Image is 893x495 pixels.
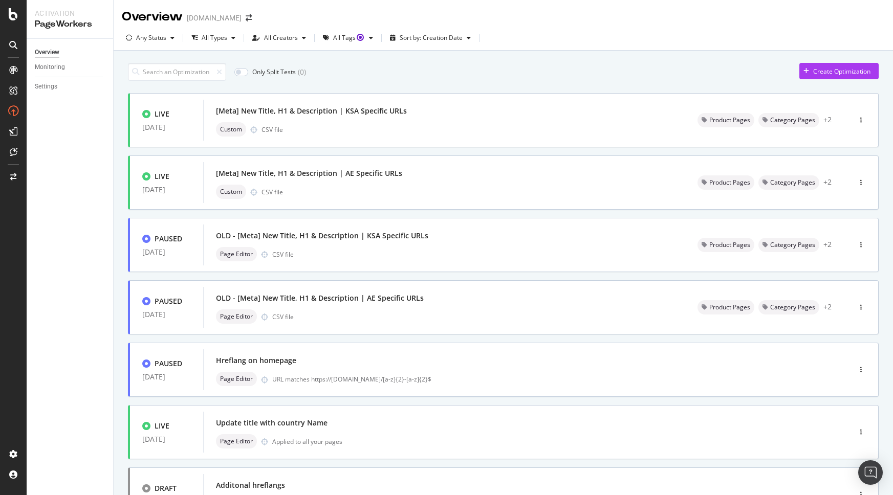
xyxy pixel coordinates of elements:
div: neutral label [758,113,819,127]
div: LIVE [155,421,169,431]
input: Search an Optimization [128,63,226,81]
div: [Meta] New Title, H1 & Description | AE Specific URLs [216,168,402,178]
button: All TagsTooltip anchor [319,30,377,46]
div: OLD - [Meta] New Title, H1 & Description | KSA Specific URLs [216,231,428,241]
span: Category Pages [770,179,815,186]
span: Product Pages [709,242,750,248]
div: All Creators [264,35,298,41]
div: URL matches https://[DOMAIN_NAME]/[a-z]{2}-[a-z]{2}$ [272,375,807,384]
div: PAUSED [155,234,182,244]
div: Update title with country Name [216,418,328,428]
div: neutral label [216,122,246,137]
div: Create Optimization [813,67,870,76]
button: All Creators [248,30,310,46]
div: neutral label [758,300,819,314]
div: DRAFT [155,483,177,493]
div: Hreflang on homepage [216,355,296,366]
a: Settings [35,81,106,92]
div: neutral label [216,434,257,448]
span: Category Pages [770,304,815,310]
div: + 2 [823,115,832,125]
span: Category Pages [770,117,815,123]
div: neutral label [758,175,819,190]
div: CSV file [272,250,294,259]
button: Any Status [122,30,179,46]
span: Product Pages [709,117,750,123]
div: Only Split Tests [252,67,296,76]
div: + 2 [823,177,832,187]
div: LIVE [155,171,169,182]
div: All Types [202,35,227,41]
div: CSV file [262,188,283,196]
div: neutral label [216,372,257,386]
div: [DATE] [142,310,191,319]
span: Page Editor [220,376,253,382]
div: neutral label [216,309,257,324]
div: neutral label [216,247,257,261]
div: [DATE] [142,373,191,381]
div: Tooltip anchor [356,33,365,42]
div: [DATE] [142,186,191,194]
div: Overview [35,47,59,58]
div: CSV file [272,312,294,321]
div: LIVE [155,109,169,119]
div: CSV file [262,125,283,134]
span: Custom [220,189,242,195]
div: neutral label [758,238,819,252]
div: neutral label [698,238,754,252]
div: + 2 [823,239,832,250]
div: Applied to all your pages [272,437,342,446]
div: Monitoring [35,62,65,73]
div: PAUSED [155,296,182,306]
button: Sort by: Creation Date [386,30,475,46]
div: [DATE] [142,435,191,443]
span: Product Pages [709,304,750,310]
div: OLD - [Meta] New Title, H1 & Description | AE Specific URLs [216,293,424,303]
div: [DATE] [142,248,191,256]
div: ( 0 ) [298,67,306,77]
div: + 2 [823,302,832,312]
div: Overview [122,8,183,26]
div: Open Intercom Messenger [858,460,883,485]
div: [Meta] New Title, H1 & Description | KSA Specific URLs [216,106,407,116]
button: All Types [187,30,239,46]
div: [DATE] [142,123,191,131]
div: Sort by: Creation Date [400,35,463,41]
span: Page Editor [220,313,253,320]
a: Overview [35,47,106,58]
div: neutral label [698,113,754,127]
div: Activation [35,8,105,18]
div: All Tags [333,35,365,41]
div: arrow-right-arrow-left [246,14,252,21]
div: PAUSED [155,358,182,369]
div: Any Status [136,35,166,41]
span: Category Pages [770,242,815,248]
span: Product Pages [709,179,750,186]
span: Custom [220,126,242,132]
a: Monitoring [35,62,106,73]
button: Create Optimization [799,63,879,79]
div: [DOMAIN_NAME] [187,13,242,23]
span: Page Editor [220,438,253,444]
div: neutral label [698,300,754,314]
div: PageWorkers [35,18,105,30]
div: neutral label [216,185,246,199]
div: Additonal hreflangs [216,480,285,490]
span: Page Editor [220,251,253,257]
div: Settings [35,81,57,92]
div: neutral label [698,175,754,190]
